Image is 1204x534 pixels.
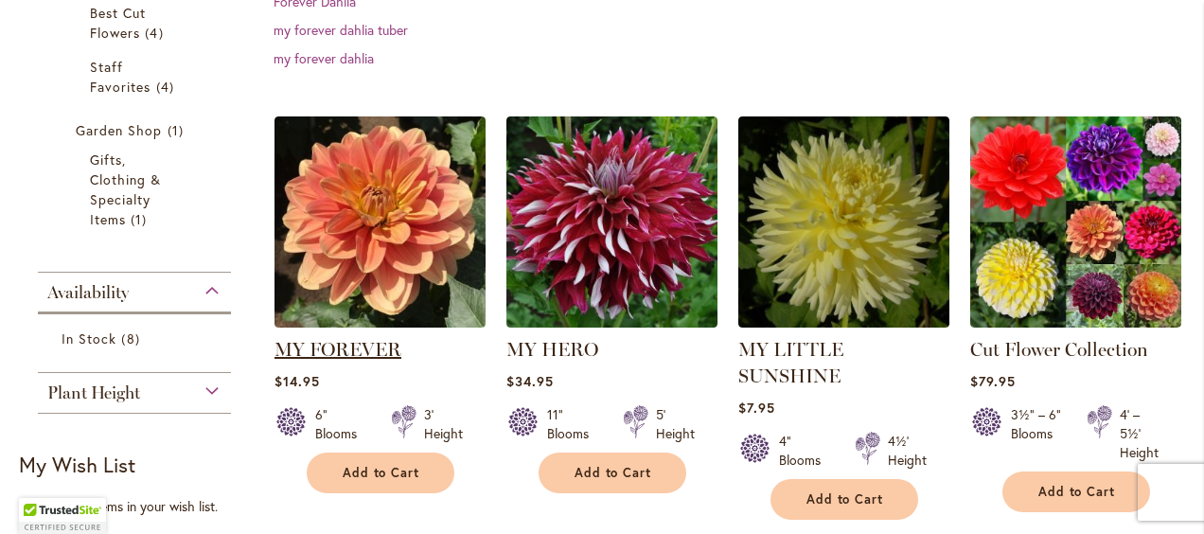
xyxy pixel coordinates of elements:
div: 4" Blooms [779,432,832,470]
a: Cut Flower Collection [970,338,1148,361]
a: Best Cut Flowers [90,3,184,43]
span: Add to Cart [343,465,420,481]
img: MY FOREVER [274,116,486,328]
a: my forever dahlia [274,49,374,67]
div: 4' – 5½' Height [1120,405,1159,462]
div: You have no items in your wish list. [19,497,262,516]
div: 5' Height [656,405,695,443]
button: Add to Cart [770,479,918,520]
span: Gifts, Clothing & Specialty Items [90,151,162,228]
strong: My Wish List [19,451,135,478]
span: Availability [47,282,129,303]
a: MY LITTLE SUNSHINE [738,313,949,331]
img: CUT FLOWER COLLECTION [970,116,1181,328]
span: Staff Favorites [90,58,150,96]
span: $7.95 [738,399,775,417]
span: Plant Height [47,383,140,403]
span: 8 [121,329,144,348]
span: 1 [168,120,188,140]
span: $14.95 [274,372,320,390]
img: My Hero [506,116,717,328]
span: Add to Cart [806,491,884,507]
span: Best Cut Flowers [90,4,146,42]
div: 4½' Height [888,432,927,470]
a: CUT FLOWER COLLECTION [970,313,1181,331]
a: my forever dahlia tuber [274,21,408,39]
button: Add to Cart [307,453,454,493]
a: MY LITTLE SUNSHINE [738,338,843,387]
span: Garden Shop [76,121,163,139]
div: 11" Blooms [547,405,600,443]
div: 6" Blooms [315,405,368,443]
a: Staff Favorites [90,57,184,97]
span: Add to Cart [575,465,652,481]
a: In Stock 8 [62,329,212,348]
a: MY HERO [506,338,598,361]
span: $79.95 [970,372,1016,390]
div: 3½" – 6" Blooms [1011,405,1064,462]
iframe: Launch Accessibility Center [14,467,67,520]
a: Garden Shop [76,120,198,140]
span: $34.95 [506,372,554,390]
span: 4 [145,23,168,43]
span: Add to Cart [1038,484,1116,500]
span: In Stock [62,329,116,347]
span: 1 [131,209,151,229]
a: Gifts, Clothing &amp; Specialty Items [90,150,184,229]
button: Add to Cart [1002,472,1150,512]
a: MY FOREVER [274,338,401,361]
span: 4 [156,77,179,97]
img: MY LITTLE SUNSHINE [738,116,949,328]
button: Add to Cart [539,453,686,493]
a: My Hero [506,313,717,331]
a: MY FOREVER [274,313,486,331]
div: 3' Height [424,405,463,443]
